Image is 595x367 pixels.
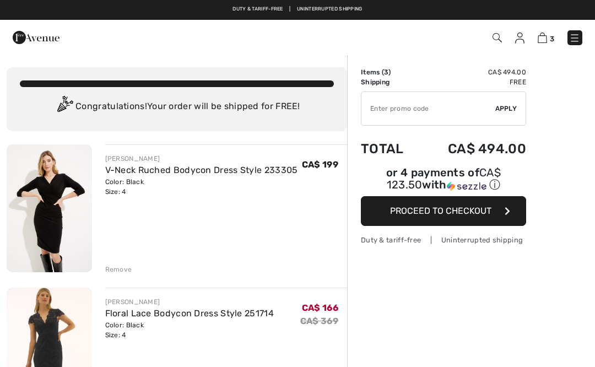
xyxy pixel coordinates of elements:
td: Total [361,130,419,168]
img: Search [493,33,502,42]
input: Promo code [361,92,495,125]
img: My Info [515,33,524,44]
s: CA$ 369 [300,316,338,326]
div: Congratulations! Your order will be shipped for FREE! [20,96,334,118]
span: Apply [495,104,517,114]
img: Sezzle [447,181,486,191]
div: [PERSON_NAME] [105,154,298,164]
a: 3 [538,31,554,44]
div: [PERSON_NAME] [105,297,274,307]
img: Menu [569,33,580,44]
div: Color: Black Size: 4 [105,177,298,197]
div: Duty & tariff-free | Uninterrupted shipping [361,235,526,245]
img: Shopping Bag [538,33,547,43]
div: or 4 payments ofCA$ 123.50withSezzle Click to learn more about Sezzle [361,168,526,196]
span: CA$ 166 [302,303,338,313]
button: Proceed to Checkout [361,196,526,226]
span: Proceed to Checkout [390,206,491,216]
span: CA$ 123.50 [387,166,501,191]
span: CA$ 199 [302,159,338,170]
td: Items ( ) [361,67,419,77]
div: Remove [105,265,132,274]
td: Shipping [361,77,419,87]
img: V-Neck Ruched Bodycon Dress Style 233305 [7,144,92,272]
a: V-Neck Ruched Bodycon Dress Style 233305 [105,165,298,175]
td: Free [419,77,526,87]
span: 3 [384,68,388,76]
span: 3 [550,35,554,43]
a: 1ère Avenue [13,31,59,42]
div: or 4 payments of with [361,168,526,192]
a: Floral Lace Bodycon Dress Style 251714 [105,308,274,319]
td: CA$ 494.00 [419,67,526,77]
div: Color: Black Size: 4 [105,320,274,340]
img: 1ère Avenue [13,26,59,48]
img: Congratulation2.svg [53,96,75,118]
td: CA$ 494.00 [419,130,526,168]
